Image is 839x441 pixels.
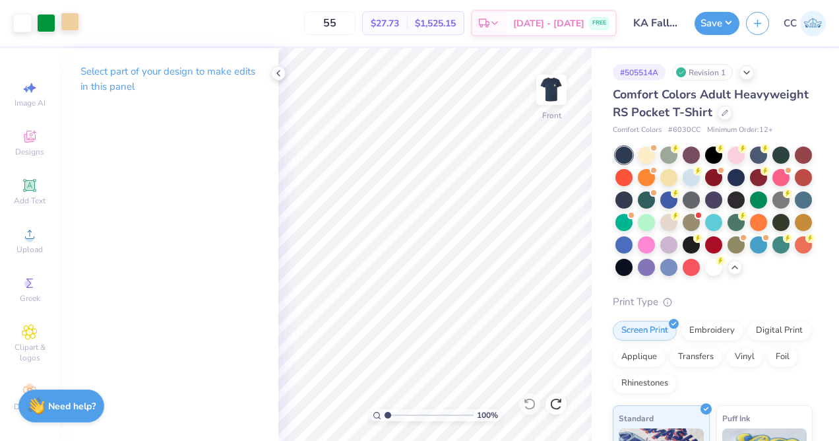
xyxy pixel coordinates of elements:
div: Foil [767,347,798,367]
span: Greek [20,293,40,304]
span: Image AI [15,98,46,108]
span: Add Text [14,195,46,206]
span: Puff Ink [722,411,750,425]
img: Christopher Clara [800,11,826,36]
span: Decorate [14,401,46,412]
div: Revision 1 [672,64,733,81]
div: Front [542,110,561,121]
div: # 505514A [613,64,666,81]
div: Digital Print [747,321,811,341]
span: Comfort Colors Adult Heavyweight RS Pocket T-Shirt [613,86,809,120]
input: Untitled Design [623,10,688,36]
span: Standard [619,411,654,425]
span: CC [784,16,797,31]
span: [DATE] - [DATE] [513,17,584,30]
span: Upload [16,244,43,255]
span: $27.73 [371,17,399,30]
div: Embroidery [681,321,743,341]
span: Designs [15,147,44,157]
div: Rhinestones [613,374,677,393]
span: Minimum Order: 12 + [707,125,773,136]
span: FREE [592,18,606,28]
input: – – [304,11,356,35]
div: Screen Print [613,321,677,341]
button: Save [695,12,739,35]
a: CC [784,11,826,36]
span: # 6030CC [668,125,700,136]
span: Clipart & logos [7,342,53,363]
img: Front [538,77,565,103]
div: Applique [613,347,666,367]
p: Select part of your design to make edits in this panel [80,64,257,94]
div: Print Type [613,294,813,310]
span: 100 % [477,409,498,421]
span: $1,525.15 [415,17,456,30]
div: Vinyl [726,347,763,367]
div: Transfers [669,347,722,367]
strong: Need help? [48,400,96,413]
span: Comfort Colors [613,125,662,136]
